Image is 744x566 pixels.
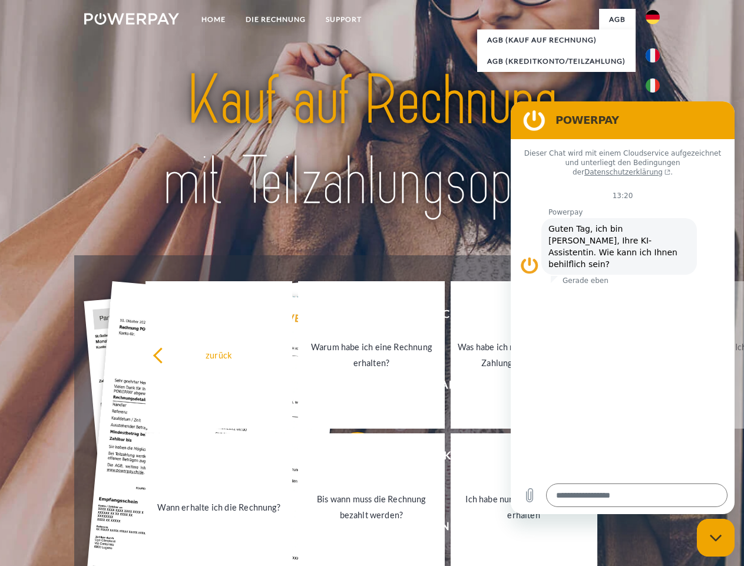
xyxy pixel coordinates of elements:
[316,9,372,30] a: SUPPORT
[236,9,316,30] a: DIE RECHNUNG
[451,281,597,429] a: Was habe ich noch offen, ist meine Zahlung eingegangen?
[191,9,236,30] a: Home
[458,491,590,523] div: Ich habe nur eine Teillieferung erhalten
[646,48,660,62] img: fr
[477,29,636,51] a: AGB (Kauf auf Rechnung)
[458,339,590,371] div: Was habe ich noch offen, ist meine Zahlung eingegangen?
[113,57,631,226] img: title-powerpay_de.svg
[599,9,636,30] a: agb
[153,499,285,515] div: Wann erhalte ich die Rechnung?
[511,101,735,514] iframe: Messaging-Fenster
[153,347,285,363] div: zurück
[84,13,179,25] img: logo-powerpay-white.svg
[305,339,438,371] div: Warum habe ich eine Rechnung erhalten?
[697,519,735,557] iframe: Schaltfläche zum Öffnen des Messaging-Fensters; Konversation läuft
[646,78,660,93] img: it
[477,51,636,72] a: AGB (Kreditkonto/Teilzahlung)
[646,10,660,24] img: de
[305,491,438,523] div: Bis wann muss die Rechnung bezahlt werden?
